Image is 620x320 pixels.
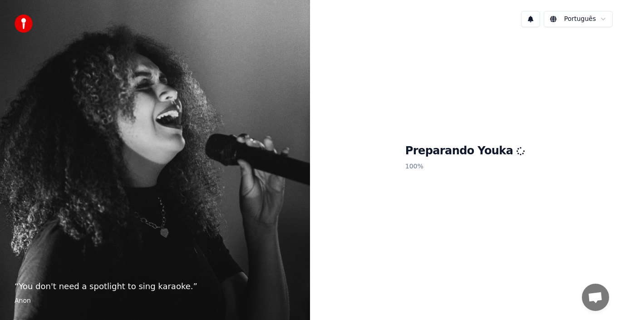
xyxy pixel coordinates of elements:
[405,158,525,175] p: 100 %
[15,296,295,305] footer: Anon
[15,15,33,33] img: youka
[405,144,525,158] h1: Preparando Youka
[582,284,609,311] div: Bate-papo aberto
[15,280,295,293] p: “ You don't need a spotlight to sing karaoke. ”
